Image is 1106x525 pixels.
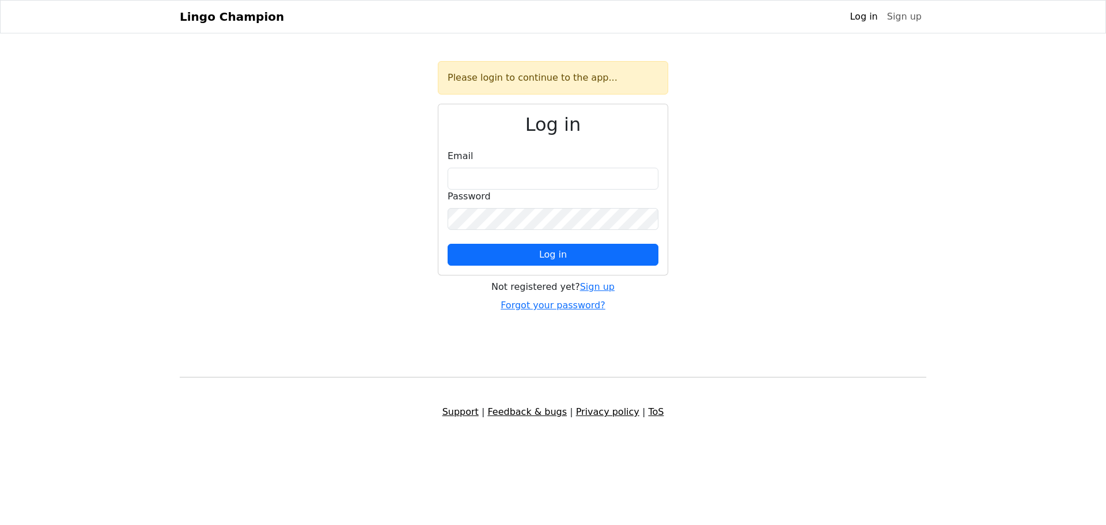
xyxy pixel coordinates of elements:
a: Sign up [580,281,615,292]
a: Forgot your password? [501,300,605,311]
div: Please login to continue to the app... [438,61,668,95]
button: Log in [448,244,658,266]
span: Log in [539,249,567,260]
h2: Log in [448,114,658,135]
a: Privacy policy [576,406,639,417]
a: Sign up [882,5,926,28]
a: Log in [845,5,882,28]
div: Not registered yet? [438,280,668,294]
label: Email [448,149,473,163]
label: Password [448,190,491,203]
a: Support [442,406,479,417]
a: Feedback & bugs [487,406,567,417]
div: | | | [173,405,933,419]
a: ToS [648,406,664,417]
a: Lingo Champion [180,5,284,28]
